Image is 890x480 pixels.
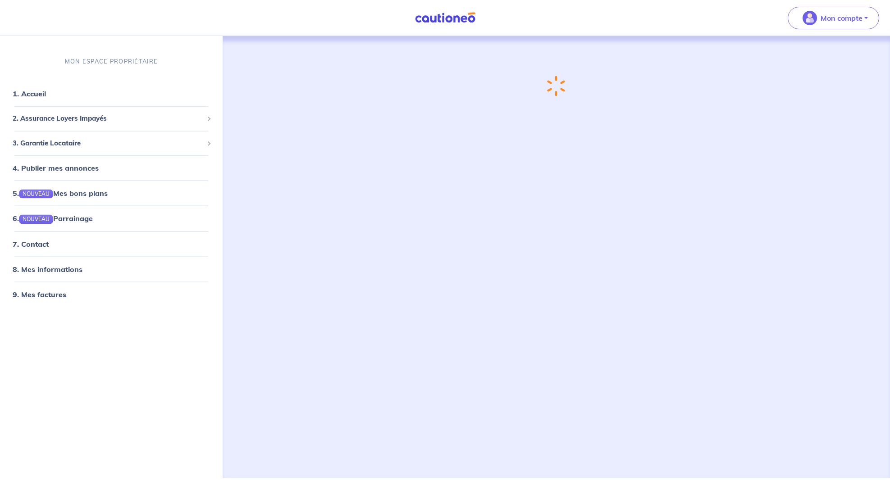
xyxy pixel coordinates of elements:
a: 8. Mes informations [13,264,82,273]
div: 2. Assurance Loyers Impayés [4,110,219,127]
a: 7. Contact [13,239,49,248]
p: MON ESPACE PROPRIÉTAIRE [65,57,158,66]
button: illu_account_valid_menu.svgMon compte [788,7,879,29]
div: 6.NOUVEAUParrainage [4,209,219,227]
div: 1. Accueil [4,85,219,103]
div: 3. Garantie Locataire [4,134,219,152]
img: Cautioneo [411,12,479,23]
img: illu_account_valid_menu.svg [803,11,817,25]
a: 6.NOUVEAUParrainage [13,214,93,223]
span: 2. Assurance Loyers Impayés [13,113,203,124]
div: 9. Mes factures [4,285,219,303]
div: 8. Mes informations [4,260,219,278]
p: Mon compte [821,13,863,23]
img: loading-spinner [547,76,565,96]
a: 1. Accueil [13,89,46,98]
div: 5.NOUVEAUMes bons plans [4,184,219,202]
div: 4. Publier mes annonces [4,159,219,177]
div: 7. Contact [4,235,219,253]
a: 4. Publier mes annonces [13,163,99,172]
a: 5.NOUVEAUMes bons plans [13,189,108,198]
a: 9. Mes factures [13,290,66,299]
span: 3. Garantie Locataire [13,138,203,148]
